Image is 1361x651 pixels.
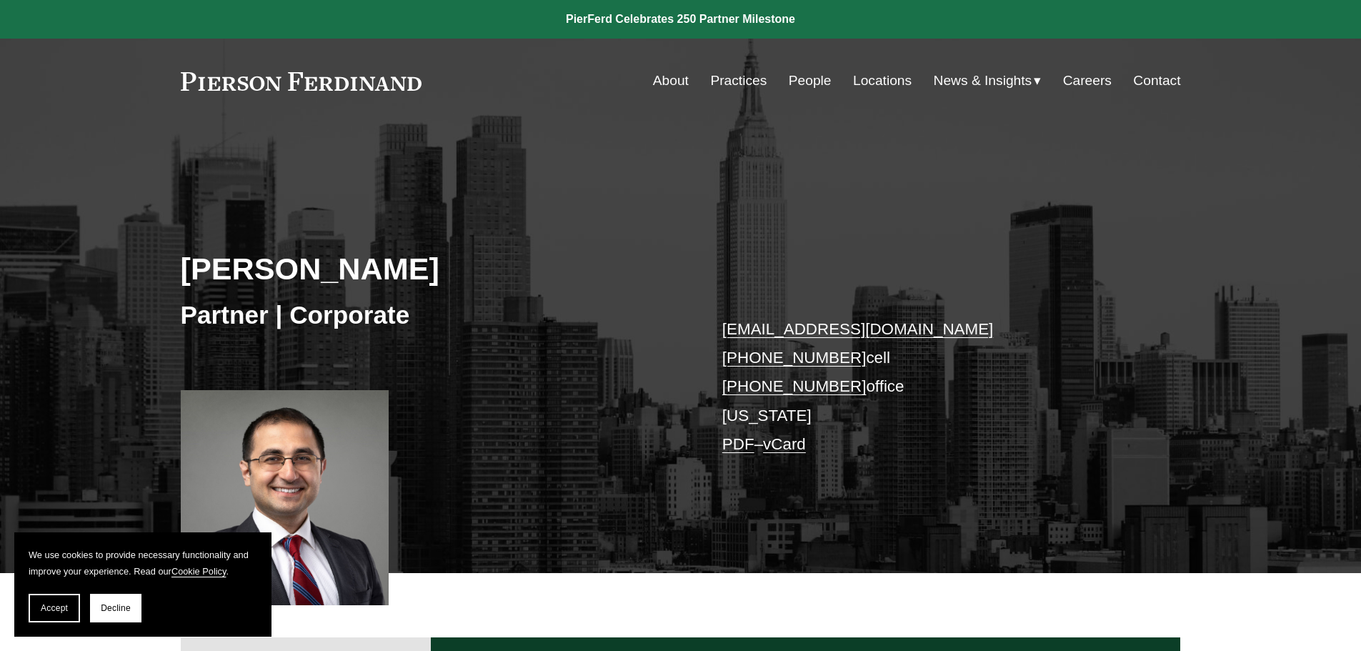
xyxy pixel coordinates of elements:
[722,349,867,367] a: [PHONE_NUMBER]
[763,435,806,453] a: vCard
[171,566,226,577] a: Cookie Policy
[722,315,1139,459] p: cell office [US_STATE] –
[181,299,681,331] h3: Partner | Corporate
[722,435,754,453] a: PDF
[90,594,141,622] button: Decline
[934,67,1042,94] a: folder dropdown
[101,603,131,613] span: Decline
[1133,67,1180,94] a: Contact
[934,69,1032,94] span: News & Insights
[789,67,832,94] a: People
[29,594,80,622] button: Accept
[722,320,993,338] a: [EMAIL_ADDRESS][DOMAIN_NAME]
[29,547,257,580] p: We use cookies to provide necessary functionality and improve your experience. Read our .
[14,532,271,637] section: Cookie banner
[710,67,767,94] a: Practices
[181,250,681,287] h2: [PERSON_NAME]
[41,603,68,613] span: Accept
[722,377,867,395] a: [PHONE_NUMBER]
[853,67,912,94] a: Locations
[1063,67,1112,94] a: Careers
[653,67,689,94] a: About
